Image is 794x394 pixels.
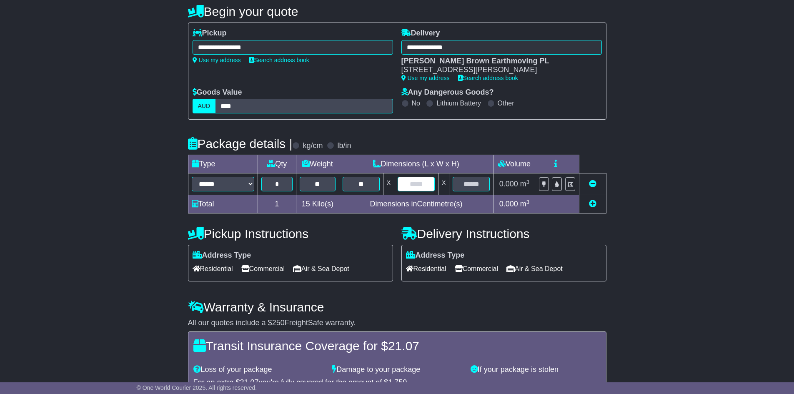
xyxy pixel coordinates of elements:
label: Address Type [193,251,251,260]
div: For an extra $ you're fully covered for the amount of $ . [193,378,601,387]
a: Add new item [589,200,596,208]
td: x [383,173,394,195]
label: Address Type [406,251,465,260]
td: x [438,173,449,195]
label: AUD [193,99,216,113]
h4: Package details | [188,137,293,151]
h4: Delivery Instructions [401,227,606,241]
label: Lithium Battery [436,99,481,107]
td: Kilo(s) [296,195,339,213]
td: Weight [296,155,339,173]
span: Air & Sea Depot [293,262,349,275]
h4: Begin your quote [188,5,606,18]
td: Dimensions in Centimetre(s) [339,195,493,213]
span: 1,750 [388,378,407,386]
a: Use my address [401,75,450,81]
td: Type [188,155,258,173]
span: 250 [272,319,285,327]
h4: Pickup Instructions [188,227,393,241]
div: [PERSON_NAME] Brown Earthmoving PL [401,57,594,66]
td: Volume [493,155,535,173]
label: lb/in [337,141,351,151]
a: Search address book [249,57,309,63]
sup: 3 [526,179,530,185]
div: If your package is stolen [466,365,605,374]
label: Goods Value [193,88,242,97]
div: Loss of your package [189,365,328,374]
h4: Warranty & Insurance [188,300,606,314]
span: © One World Courier 2025. All rights reserved. [137,384,257,391]
label: Pickup [193,29,227,38]
td: Total [188,195,258,213]
td: Dimensions (L x W x H) [339,155,493,173]
a: Search address book [458,75,518,81]
div: All our quotes include a $ FreightSafe warranty. [188,319,606,328]
span: 15 [302,200,310,208]
span: 0.000 [499,200,518,208]
label: Other [498,99,514,107]
span: m [520,200,530,208]
td: 1 [258,195,296,213]
div: Damage to your package [328,365,466,374]
a: Use my address [193,57,241,63]
label: kg/cm [303,141,323,151]
span: 21.07 [240,378,259,386]
span: Commercial [241,262,285,275]
span: Commercial [455,262,498,275]
h4: Transit Insurance Coverage for $ [193,339,601,353]
span: Air & Sea Depot [506,262,563,275]
td: Qty [258,155,296,173]
a: Remove this item [589,180,596,188]
span: Residential [406,262,446,275]
span: Residential [193,262,233,275]
label: Any Dangerous Goods? [401,88,494,97]
sup: 3 [526,199,530,205]
label: No [412,99,420,107]
div: [STREET_ADDRESS][PERSON_NAME] [401,65,594,75]
span: 21.07 [388,339,419,353]
label: Delivery [401,29,440,38]
span: m [520,180,530,188]
span: 0.000 [499,180,518,188]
